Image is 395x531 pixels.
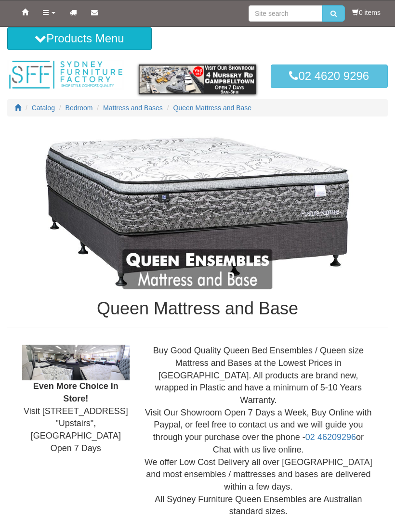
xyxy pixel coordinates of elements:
a: Catalog [32,104,55,112]
a: Mattress and Bases [103,104,163,112]
img: Sydney Furniture Factory [7,60,124,90]
a: 02 46209296 [305,432,356,442]
a: 02 4620 9296 [271,65,388,88]
input: Site search [249,5,322,22]
a: Bedroom [66,104,93,112]
a: Queen Mattress and Base [173,104,252,112]
li: 0 items [352,8,381,17]
div: Visit [STREET_ADDRESS] "Upstairs", [GEOGRAPHIC_DATA] Open 7 Days [15,345,137,454]
img: Queen Mattress and Base [7,131,388,289]
img: Showroom [22,345,130,380]
button: Products Menu [7,27,152,50]
h1: Queen Mattress and Base [7,299,388,318]
div: Buy Good Quality Queen Bed Ensembles / Queen size Mattress and Bases at the Lowest Prices in [GEO... [137,345,380,518]
img: showroom.gif [139,65,256,94]
b: Even More Choice In Store! [33,381,118,403]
